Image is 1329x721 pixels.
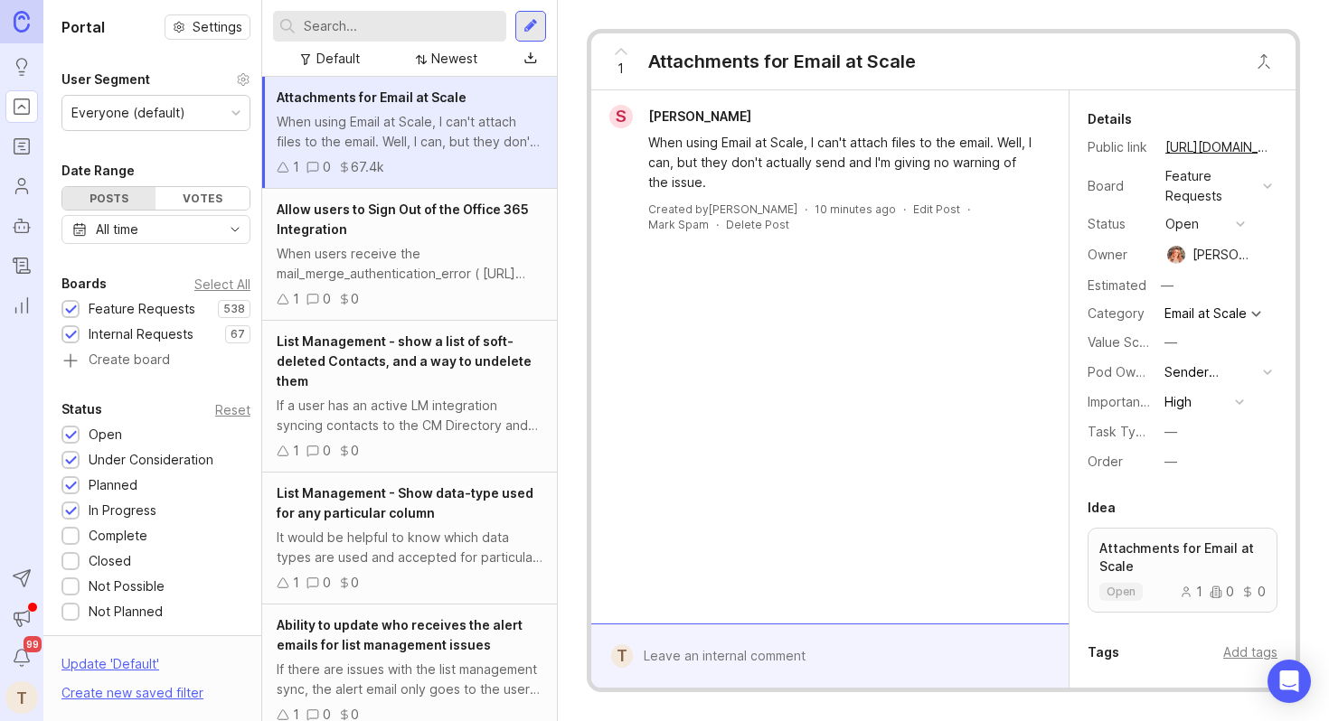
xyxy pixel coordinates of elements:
[156,187,249,210] div: Votes
[5,641,38,674] button: Notifications
[277,333,532,389] span: List Management - show a list of soft-deleted Contacts, and a way to undelete them
[1246,43,1282,80] button: Close button
[815,201,896,217] span: 10 minutes ago
[1088,334,1157,350] label: Value Scale
[62,187,156,210] div: Posts
[1088,394,1155,409] label: Importance
[599,105,766,128] a: S[PERSON_NAME]
[1192,245,1256,265] div: [PERSON_NAME]
[277,617,523,652] span: Ability to update who receives the alert emails for list management issues
[1164,362,1256,382] div: Sender Experience
[648,133,1032,192] div: When using Email at Scale, I can't attach files to the email. Well, I can, but they don't actuall...
[648,217,709,232] button: Mark Spam
[1088,108,1132,130] div: Details
[323,157,331,177] div: 0
[89,475,137,495] div: Planned
[293,157,299,177] div: 1
[1088,304,1151,323] div: Category
[262,189,557,321] a: Allow users to Sign Out of the Office 365 IntegrationWhen users receive the mail_merge_authentica...
[293,573,299,593] div: 1
[1164,422,1177,442] div: —
[726,217,789,232] div: Delete Post
[223,302,245,316] p: 538
[1268,660,1311,703] div: Open Intercom Messenger
[323,289,331,309] div: 0
[304,16,499,36] input: Search...
[1088,364,1180,379] label: Pod Ownership
[5,681,38,714] button: T
[967,201,970,217] div: ·
[293,441,299,461] div: 1
[1088,497,1116,519] div: Idea
[431,49,477,69] div: Newest
[1223,642,1277,662] div: Add tags
[323,573,331,593] div: 0
[716,217,719,232] div: ·
[1099,539,1266,576] p: Attachments for Email at Scale
[5,170,38,202] a: Users
[5,562,38,595] button: Send to Autopilot
[1165,166,1256,206] div: Feature Requests
[193,18,242,36] span: Settings
[262,321,557,473] a: List Management - show a list of soft-deleted Contacts, and a way to undelete themIf a user has a...
[1088,641,1119,663] div: Tags
[5,90,38,123] a: Portal
[316,49,360,69] div: Default
[1164,452,1177,472] div: —
[71,103,185,123] div: Everyone (default)
[61,654,159,683] div: Update ' Default '
[89,602,163,622] div: Not Planned
[277,112,542,152] div: When using Email at Scale, I can't attach files to the email. Well, I can, but they don't actuall...
[648,201,797,217] div: Created by [PERSON_NAME]
[61,16,105,38] h1: Portal
[61,273,107,295] div: Boards
[277,528,542,567] div: It would be helpful to know which data types are used and accepted for particular columns (e.g. i...
[165,14,250,40] button: Settings
[262,77,557,189] a: Attachments for Email at ScaleWhen using Email at Scale, I can't attach files to the email. Well,...
[611,644,634,668] div: T
[89,324,193,344] div: Internal Requests
[5,130,38,163] a: Roadmaps
[1155,274,1179,297] div: —
[351,157,384,177] div: 67.4k
[61,353,250,370] a: Create board
[1107,585,1136,599] p: open
[1163,246,1190,264] img: Bronwen W
[277,89,467,105] span: Attachments for Email at Scale
[351,441,359,461] div: 0
[5,249,38,282] a: Changelog
[194,279,250,289] div: Select All
[61,69,150,90] div: User Segment
[913,201,960,217] div: Edit Post
[609,105,633,128] div: S
[1088,214,1151,234] div: Status
[89,576,165,596] div: Not Possible
[5,602,38,634] button: Announcements
[1180,585,1202,598] div: 1
[1164,332,1177,352] div: —
[1241,585,1266,598] div: 0
[903,201,906,217] div: ·
[1088,137,1151,157] div: Public link
[5,210,38,242] a: Autopilot
[61,683,203,703] div: Create new saved filter
[1210,585,1234,598] div: 0
[1160,136,1277,159] a: [URL][DOMAIN_NAME]
[61,398,102,420] div: Status
[617,59,624,79] span: 1
[1165,214,1199,234] div: open
[89,450,213,470] div: Under Consideration
[61,160,135,182] div: Date Range
[262,473,557,604] a: List Management - Show data-type used for any particular columnIt would be helpful to know which ...
[5,289,38,322] a: Reporting
[1088,424,1152,439] label: Task Type
[1088,245,1151,265] div: Owner
[1088,279,1146,292] div: Estimated
[14,11,30,32] img: Canny Home
[89,425,122,445] div: Open
[96,220,138,239] div: All time
[221,222,250,237] svg: toggle icon
[1164,307,1247,320] div: Email at Scale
